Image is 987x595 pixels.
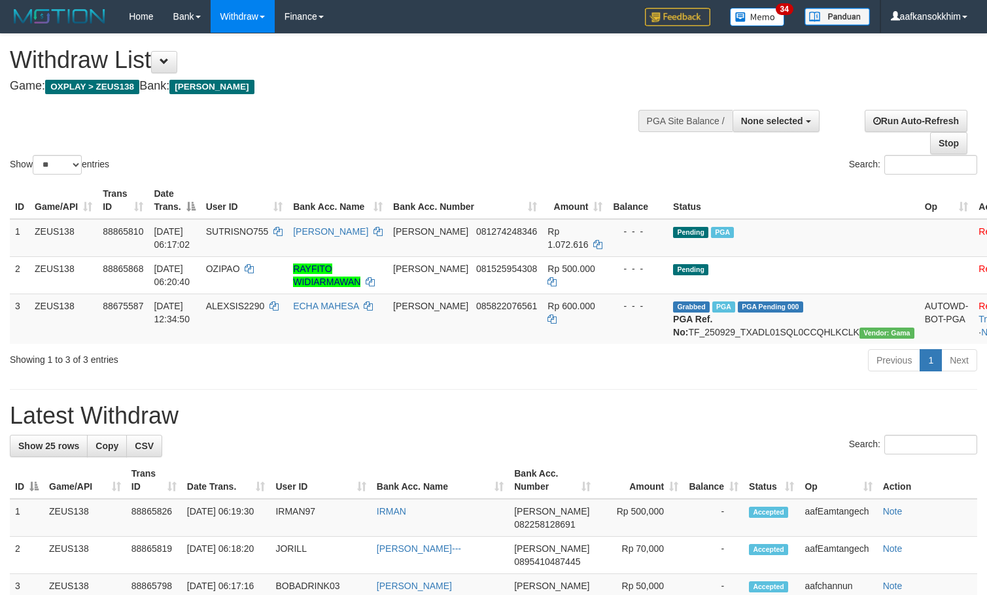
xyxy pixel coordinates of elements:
[711,227,734,238] span: Marked by aafkaynarin
[673,301,710,313] span: Grabbed
[10,182,29,219] th: ID
[878,462,977,499] th: Action
[920,294,974,344] td: AUTOWD-BOT-PGA
[95,441,118,451] span: Copy
[547,263,595,274] span: Rp 500.000
[87,435,127,457] a: Copy
[388,182,542,219] th: Bank Acc. Number: activate to sort column ascending
[29,182,97,219] th: Game/API: activate to sort column ascending
[673,264,708,275] span: Pending
[668,182,920,219] th: Status
[393,226,468,237] span: [PERSON_NAME]
[799,462,877,499] th: Op: activate to sort column ascending
[542,182,608,219] th: Amount: activate to sort column ascending
[393,301,468,311] span: [PERSON_NAME]
[154,226,190,250] span: [DATE] 06:17:02
[270,499,371,537] td: IRMAN97
[10,499,44,537] td: 1
[749,581,788,592] span: Accepted
[44,499,126,537] td: ZEUS138
[293,263,360,287] a: RAYFITO WIDIARMAWAN
[293,226,368,237] a: [PERSON_NAME]
[293,301,358,311] a: ECHA MAHESA
[920,182,974,219] th: Op: activate to sort column ascending
[169,80,254,94] span: [PERSON_NAME]
[182,499,271,537] td: [DATE] 06:19:30
[920,349,942,371] a: 1
[733,110,820,132] button: None selected
[849,155,977,175] label: Search:
[749,544,788,555] span: Accepted
[668,294,920,344] td: TF_250929_TXADL01SQL0CCQHLKCLK
[10,462,44,499] th: ID: activate to sort column descending
[126,537,182,574] td: 88865819
[377,543,461,554] a: [PERSON_NAME]---
[865,110,967,132] a: Run Auto-Refresh
[372,462,509,499] th: Bank Acc. Name: activate to sort column ascending
[29,256,97,294] td: ZEUS138
[859,328,914,339] span: Vendor URL: https://trx31.1velocity.biz
[97,182,148,219] th: Trans ID: activate to sort column ascending
[613,299,663,313] div: - - -
[154,301,190,324] span: [DATE] 12:34:50
[206,301,265,311] span: ALEXSIS2290
[10,80,645,93] h4: Game: Bank:
[684,499,744,537] td: -
[930,132,967,154] a: Stop
[883,581,903,591] a: Note
[884,155,977,175] input: Search:
[45,80,139,94] span: OXPLAY > ZEUS138
[201,182,288,219] th: User ID: activate to sort column ascending
[10,294,29,344] td: 3
[126,435,162,457] a: CSV
[10,219,29,257] td: 1
[182,537,271,574] td: [DATE] 06:18:20
[476,301,537,311] span: Copy 085822076561 to clipboard
[941,349,977,371] a: Next
[514,519,575,530] span: Copy 082258128691 to clipboard
[44,462,126,499] th: Game/API: activate to sort column ascending
[126,462,182,499] th: Trans ID: activate to sort column ascending
[884,435,977,454] input: Search:
[749,507,788,518] span: Accepted
[741,116,803,126] span: None selected
[738,301,803,313] span: PGA Pending
[18,441,79,451] span: Show 25 rows
[288,182,388,219] th: Bank Acc. Name: activate to sort column ascending
[476,263,537,274] span: Copy 081525954308 to clipboard
[103,301,143,311] span: 88675587
[10,155,109,175] label: Show entries
[10,348,402,366] div: Showing 1 to 3 of 3 entries
[799,537,877,574] td: aafEamtangech
[547,301,595,311] span: Rp 600.000
[476,226,537,237] span: Copy 081274248346 to clipboard
[883,543,903,554] a: Note
[393,263,468,274] span: [PERSON_NAME]
[10,403,977,429] h1: Latest Withdraw
[805,8,870,25] img: panduan.png
[799,499,877,537] td: aafEamtangech
[44,537,126,574] td: ZEUS138
[377,506,406,517] a: IRMAN
[596,537,684,574] td: Rp 70,000
[206,263,240,274] span: OZIPAO
[10,7,109,26] img: MOTION_logo.png
[103,226,143,237] span: 88865810
[10,435,88,457] a: Show 25 rows
[135,441,154,451] span: CSV
[509,462,596,499] th: Bank Acc. Number: activate to sort column ascending
[29,294,97,344] td: ZEUS138
[29,219,97,257] td: ZEUS138
[684,462,744,499] th: Balance: activate to sort column ascending
[10,256,29,294] td: 2
[883,506,903,517] a: Note
[270,537,371,574] td: JORILL
[514,581,589,591] span: [PERSON_NAME]
[868,349,920,371] a: Previous
[673,314,712,337] b: PGA Ref. No:
[148,182,200,219] th: Date Trans.: activate to sort column descending
[514,543,589,554] span: [PERSON_NAME]
[514,506,589,517] span: [PERSON_NAME]
[608,182,668,219] th: Balance
[849,435,977,454] label: Search:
